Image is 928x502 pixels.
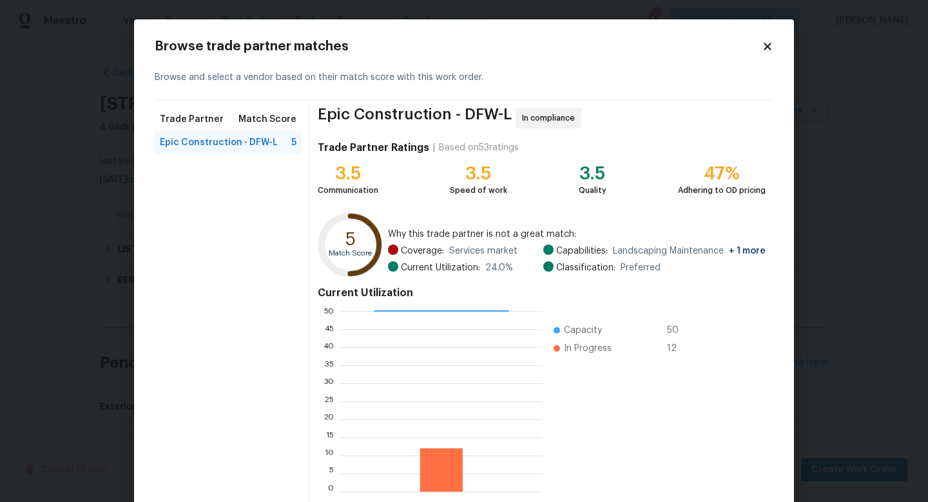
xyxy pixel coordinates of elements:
[324,307,334,315] text: 50
[155,40,762,53] h2: Browse trade partner matches
[291,136,296,149] span: 5
[522,112,580,125] span: In compliance
[329,470,334,477] text: 5
[160,136,278,149] span: Epic Construction - DFW-L
[678,184,766,197] div: Adhering to OD pricing
[318,167,378,180] div: 3.5
[324,379,334,387] text: 30
[667,342,688,355] span: 12
[324,416,334,423] text: 20
[325,361,334,369] text: 35
[401,245,444,257] span: Coverage:
[318,108,512,128] span: Epic Construction - DFW-L
[160,113,224,126] span: Trade Partner
[449,245,517,257] span: Services market
[556,261,615,274] span: Classification:
[329,250,372,257] text: Match Score
[401,261,480,274] span: Current Utilization:
[325,397,334,405] text: 25
[450,184,507,197] div: Speed of work
[678,167,766,180] div: 47%
[326,434,334,441] text: 15
[579,167,606,180] div: 3.5
[613,245,766,257] span: Landscaping Maintenance
[388,228,766,241] span: Why this trade partner is not a great match:
[318,184,378,197] div: Communication
[324,325,334,333] text: 45
[318,286,766,299] h4: Current Utilization
[450,167,507,180] div: 3.5
[318,141,429,154] h4: Trade Partner Ratings
[564,342,612,355] span: In Progress
[439,141,519,154] div: Based on 53 ratings
[155,55,773,100] div: Browse and select a vendor based on their match score with this work order.
[485,261,513,274] span: 24.0 %
[667,324,688,337] span: 50
[556,245,608,257] span: Capabilities:
[564,324,602,337] span: Capacity
[328,488,334,496] text: 0
[325,452,334,459] text: 10
[323,343,334,351] text: 40
[579,184,606,197] div: Quality
[729,246,766,256] span: + 1 more
[238,113,296,126] span: Match Score
[621,261,661,274] span: Preferred
[345,230,356,248] text: 5
[429,141,439,154] div: |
